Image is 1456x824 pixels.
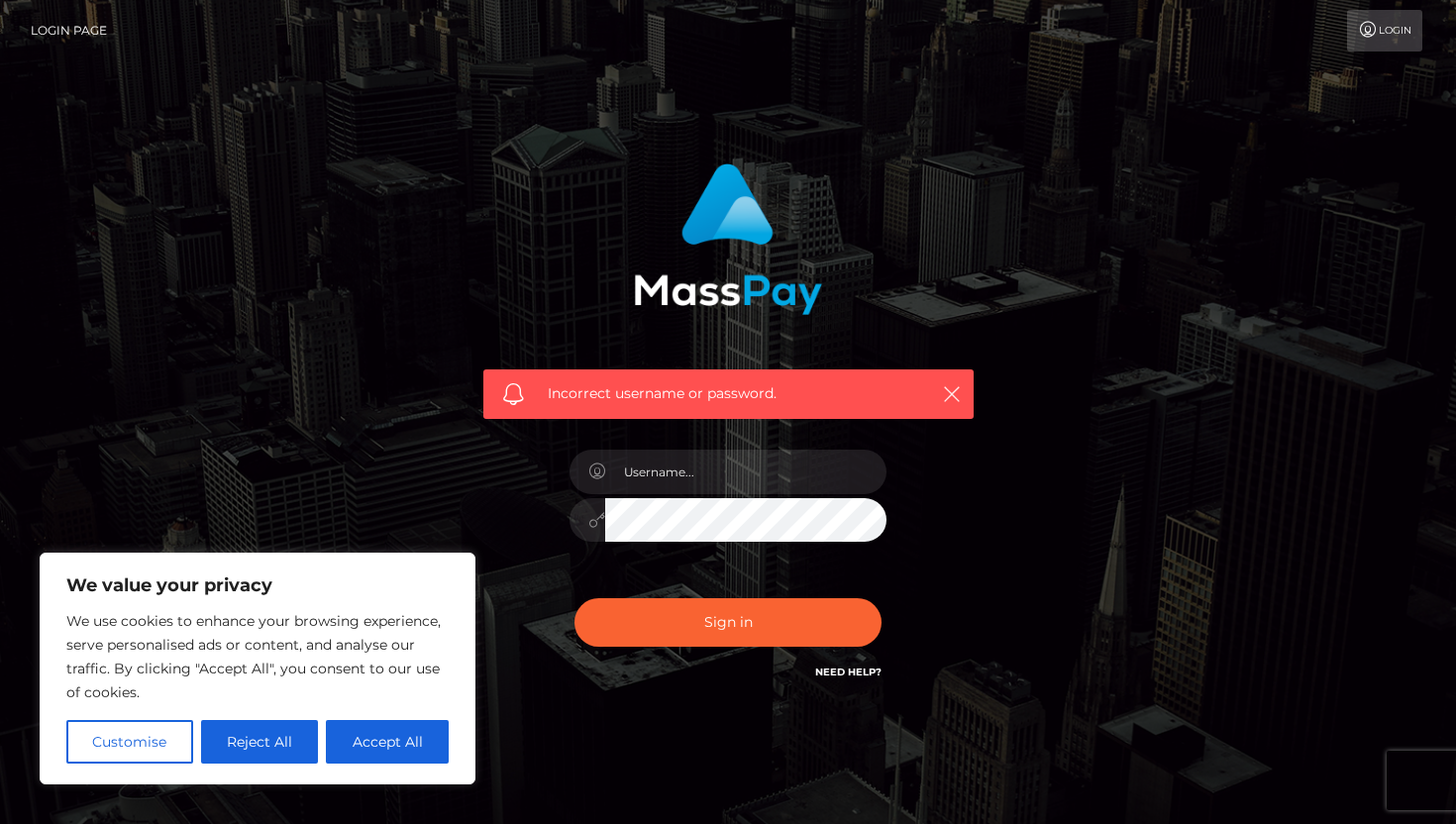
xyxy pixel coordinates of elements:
[548,383,909,404] span: Incorrect username or password.
[201,720,319,764] button: Reject All
[815,666,882,678] a: Need Help?
[574,598,882,647] button: Sign in
[326,720,449,764] button: Accept All
[66,720,193,764] button: Customise
[605,450,886,494] input: Username...
[31,10,107,51] a: Login Page
[634,163,822,315] img: MassPay Login
[1347,10,1422,51] a: Login
[40,553,475,784] div: We value your privacy
[66,573,449,597] p: We value your privacy
[66,609,449,704] p: We use cookies to enhance your browsing experience, serve personalised ads or content, and analys...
